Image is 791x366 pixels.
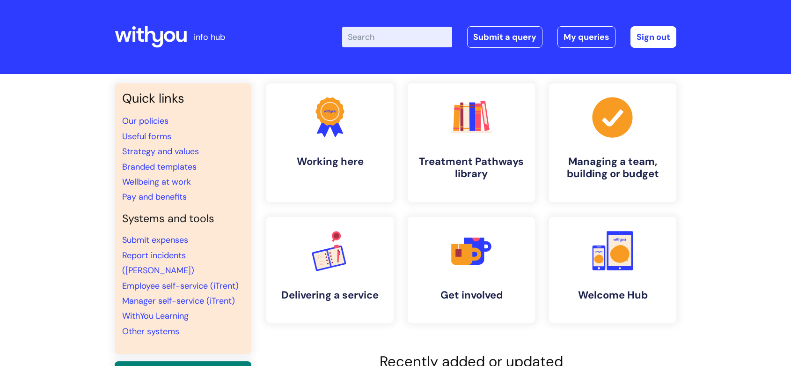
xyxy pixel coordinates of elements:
[122,310,189,321] a: WithYou Learning
[122,161,197,172] a: Branded templates
[274,289,386,301] h4: Delivering a service
[557,26,615,48] a: My queries
[557,289,669,301] h4: Welcome Hub
[557,156,669,180] h4: Managing a team, building or budget
[415,156,527,180] h4: Treatment Pathways library
[122,115,168,127] a: Our policies
[342,26,676,48] div: | -
[122,326,179,337] a: Other systems
[266,217,394,323] a: Delivering a service
[467,26,542,48] a: Submit a query
[122,191,187,202] a: Pay and benefits
[266,83,394,202] a: Working here
[630,26,676,48] a: Sign out
[408,217,535,323] a: Get involved
[122,176,191,187] a: Wellbeing at work
[549,217,676,323] a: Welcome Hub
[122,146,199,157] a: Strategy and values
[415,289,527,301] h4: Get involved
[194,30,225,45] p: info hub
[122,212,244,225] h4: Systems and tools
[342,27,452,47] input: Search
[122,131,171,142] a: Useful forms
[122,295,235,306] a: Manager self-service (iTrent)
[122,280,239,291] a: Employee self-service (iTrent)
[122,234,188,246] a: Submit expenses
[122,250,194,276] a: Report incidents ([PERSON_NAME])
[122,91,244,106] h3: Quick links
[549,83,676,202] a: Managing a team, building or budget
[408,83,535,202] a: Treatment Pathways library
[274,156,386,168] h4: Working here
